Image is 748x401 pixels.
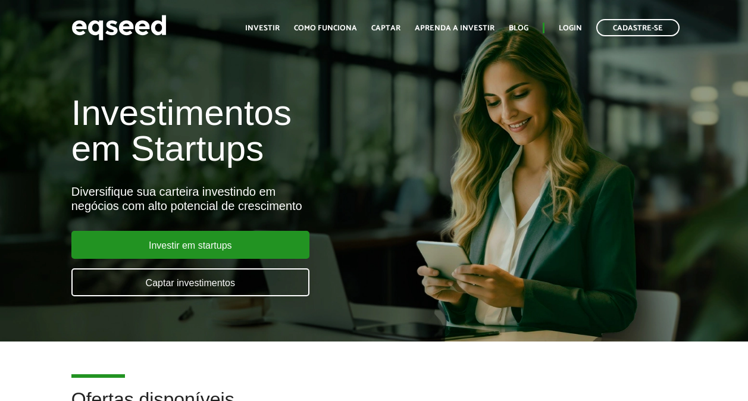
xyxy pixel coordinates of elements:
a: Aprenda a investir [415,24,495,32]
a: Login [559,24,582,32]
a: Como funciona [294,24,357,32]
a: Captar [371,24,400,32]
a: Investir em startups [71,231,309,259]
a: Investir [245,24,280,32]
a: Cadastre-se [596,19,680,36]
img: EqSeed [71,12,167,43]
div: Diversifique sua carteira investindo em negócios com alto potencial de crescimento [71,184,428,213]
a: Captar investimentos [71,268,309,296]
a: Blog [509,24,528,32]
h1: Investimentos em Startups [71,95,428,167]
